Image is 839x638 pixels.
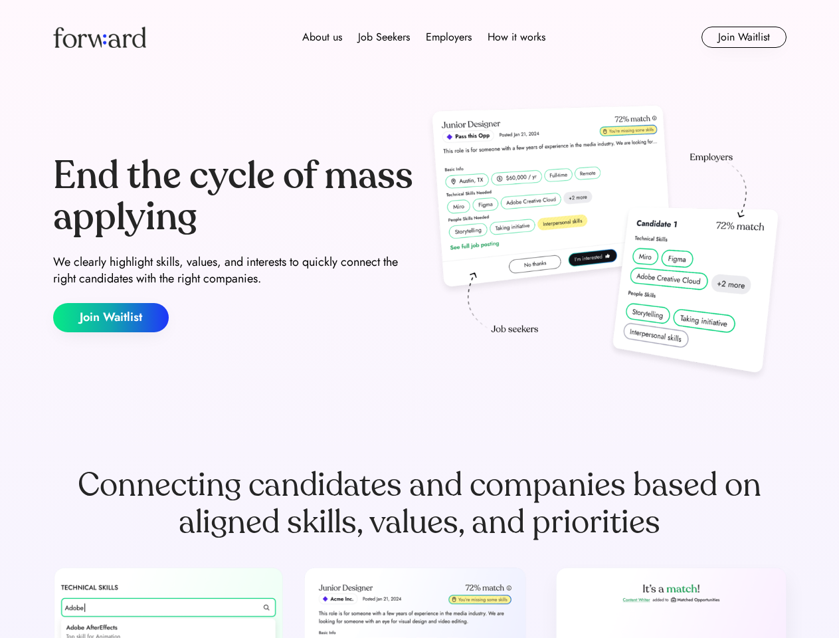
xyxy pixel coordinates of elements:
div: End the cycle of mass applying [53,156,415,237]
img: hero-image.png [425,101,787,387]
div: About us [302,29,342,45]
div: Job Seekers [358,29,410,45]
div: Employers [426,29,472,45]
button: Join Waitlist [701,27,787,48]
img: Forward logo [53,27,146,48]
div: How it works [488,29,545,45]
div: We clearly highlight skills, values, and interests to quickly connect the right candidates with t... [53,254,415,287]
button: Join Waitlist [53,303,169,332]
div: Connecting candidates and companies based on aligned skills, values, and priorities [53,467,787,541]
